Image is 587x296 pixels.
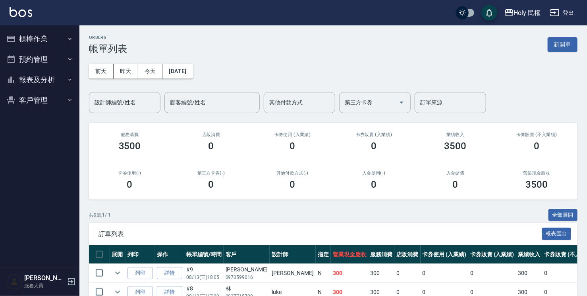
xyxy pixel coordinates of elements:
button: 前天 [89,64,114,79]
th: 店販消費 [394,245,421,264]
h2: 卡券販賣 (入業績) [343,132,405,137]
span: 訂單列表 [98,230,542,238]
th: 客戶 [224,245,270,264]
p: 0970599016 [226,274,268,281]
td: #9 [184,264,224,283]
h3: 0 [209,179,214,190]
h3: 3500 [119,140,141,152]
button: 列印 [127,267,153,279]
button: Open [395,96,408,109]
button: expand row [112,267,124,279]
div: [PERSON_NAME] [226,265,268,274]
td: 300 [368,264,394,283]
th: 服務消費 [368,245,394,264]
h2: 卡券使用 (入業績) [261,132,324,137]
p: 服務人員 [24,282,65,289]
h2: 店販消費 [180,132,242,137]
th: 帳單編號/時間 [184,245,224,264]
a: 報表匯出 [542,230,572,237]
button: Holy 民權 [501,5,544,21]
h3: 0 [209,140,214,152]
th: 營業現金應收 [331,245,368,264]
h3: 0 [127,179,133,190]
th: 操作 [155,245,184,264]
button: 登出 [547,6,577,20]
td: 0 [421,264,469,283]
td: 0 [468,264,516,283]
th: 展開 [110,245,126,264]
h3: 0 [534,140,540,152]
a: 詳情 [157,267,182,279]
button: 報表匯出 [542,228,572,240]
th: 業績收入 [516,245,543,264]
h3: 0 [290,179,295,190]
h3: 0 [290,140,295,152]
h3: 3500 [444,140,467,152]
img: Logo [10,7,32,17]
h2: 其他付款方式(-) [261,171,324,176]
h3: 服務消費 [98,132,161,137]
button: 客戶管理 [3,90,76,111]
h2: 入金使用(-) [343,171,405,176]
p: 08/13 (三) 18:05 [186,274,222,281]
h2: 卡券販賣 (不入業績) [506,132,568,137]
td: 300 [331,264,368,283]
td: [PERSON_NAME] [270,264,316,283]
button: save [481,5,497,21]
th: 列印 [126,245,155,264]
h2: 卡券使用(-) [98,171,161,176]
p: 共 9 筆, 1 / 1 [89,211,111,219]
h3: 0 [371,179,377,190]
button: 櫃檯作業 [3,29,76,49]
th: 卡券使用 (入業績) [421,245,469,264]
h3: 0 [371,140,377,152]
button: 全部展開 [548,209,578,221]
td: 300 [516,264,543,283]
h2: ORDERS [89,35,127,40]
td: N [316,264,331,283]
th: 設計師 [270,245,316,264]
div: 林 [226,284,268,293]
h2: 營業現金應收 [506,171,568,176]
img: Person [6,274,22,290]
h5: [PERSON_NAME] [24,274,65,282]
h2: 業績收入 [424,132,487,137]
button: 新開單 [548,37,577,52]
button: 今天 [138,64,163,79]
button: 報表及分析 [3,69,76,90]
td: 0 [394,264,421,283]
a: 新開單 [548,40,577,48]
button: 昨天 [114,64,138,79]
h2: 第三方卡券(-) [180,171,242,176]
h3: 帳單列表 [89,43,127,54]
h2: 入金儲值 [424,171,487,176]
button: 預約管理 [3,49,76,70]
h3: 3500 [526,179,548,190]
h3: 0 [453,179,458,190]
button: [DATE] [162,64,193,79]
div: Holy 民權 [514,8,541,18]
th: 卡券販賣 (入業績) [468,245,516,264]
th: 指定 [316,245,331,264]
